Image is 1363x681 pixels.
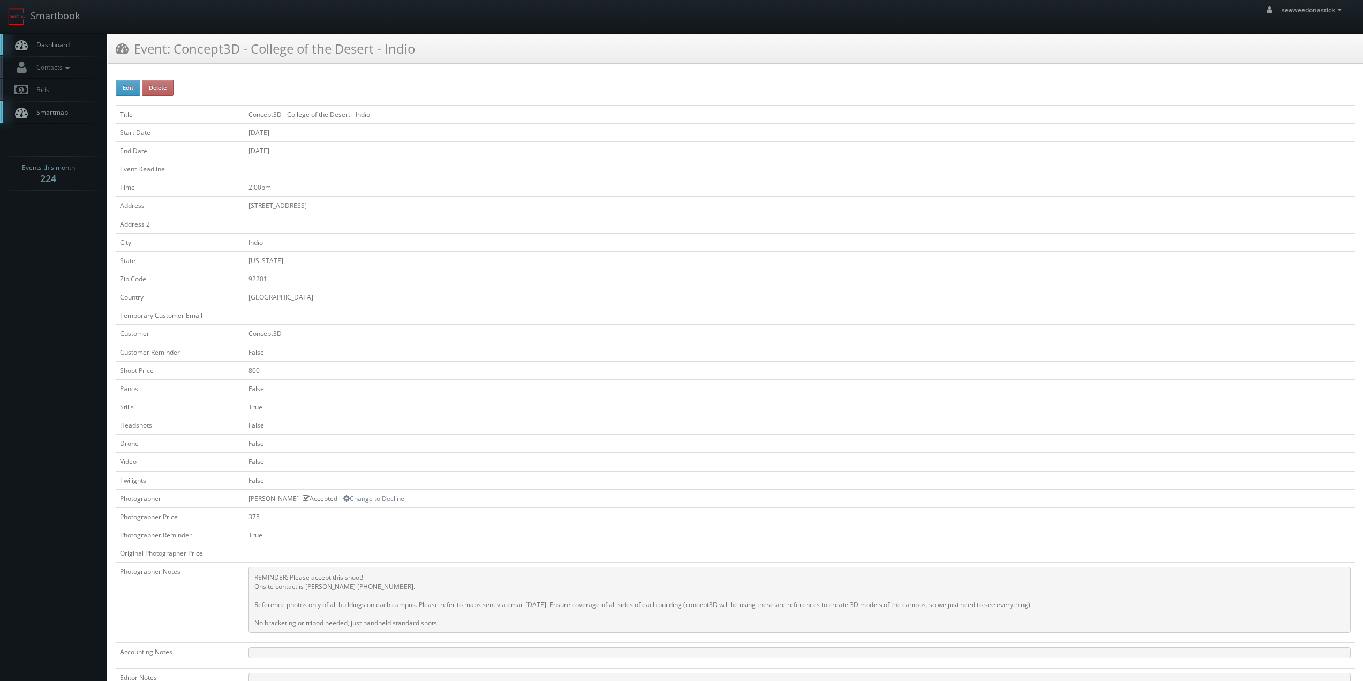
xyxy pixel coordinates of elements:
td: Photographer Notes [116,563,244,643]
td: Country [116,288,244,306]
td: [PERSON_NAME] - Accepted -- [244,489,1355,507]
td: Customer Reminder [116,343,244,361]
button: Delete [142,80,174,96]
a: Change to Decline [343,494,404,503]
td: Shoot Price [116,361,244,379]
td: True [244,398,1355,416]
td: Video [116,453,244,471]
td: Photographer [116,489,244,507]
td: [US_STATE] [244,251,1355,270]
td: [DATE] [244,123,1355,141]
td: Address [116,197,244,215]
td: Photographer Reminder [116,526,244,544]
td: Panos [116,379,244,398]
td: False [244,453,1355,471]
td: Temporary Customer Email [116,306,244,325]
span: Bids [31,85,49,94]
td: False [244,435,1355,453]
td: Twilights [116,471,244,489]
td: 375 [244,507,1355,526]
td: Address 2 [116,215,244,233]
img: smartbook-logo.png [8,8,25,25]
td: False [244,379,1355,398]
h3: Event: Concept3D - College of the Desert - Indio [116,39,415,58]
td: True [244,526,1355,544]
span: Smartmap [31,108,68,117]
td: [STREET_ADDRESS] [244,197,1355,215]
td: Drone [116,435,244,453]
td: Concept3D [244,325,1355,343]
strong: 224 [40,172,56,185]
span: Dashboard [31,40,70,49]
td: Concept3D - College of the Desert - Indio [244,105,1355,123]
span: Contacts [31,63,72,72]
td: False [244,343,1355,361]
td: Start Date [116,123,244,141]
td: State [116,251,244,270]
td: False [244,471,1355,489]
td: Time [116,178,244,197]
pre: REMINDER: Please accept this shoot! Onsite contact is [PERSON_NAME] [PHONE_NUMBER]. Reference pho... [248,567,1351,633]
td: Headshots [116,416,244,435]
td: Title [116,105,244,123]
span: seaweedonastick [1282,5,1345,14]
td: 800 [244,361,1355,379]
td: End Date [116,141,244,160]
td: Stills [116,398,244,416]
td: Event Deadline [116,160,244,178]
td: [GEOGRAPHIC_DATA] [244,288,1355,306]
span: Events this month [22,162,75,173]
td: Customer [116,325,244,343]
td: 2:00pm [244,178,1355,197]
td: Indio [244,233,1355,251]
td: Photographer Price [116,507,244,526]
td: Original Photographer Price [116,544,244,563]
td: [DATE] [244,141,1355,160]
td: Accounting Notes [116,643,244,669]
td: Zip Code [116,270,244,288]
td: City [116,233,244,251]
td: 92201 [244,270,1355,288]
button: Edit [116,80,140,96]
td: False [244,416,1355,435]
